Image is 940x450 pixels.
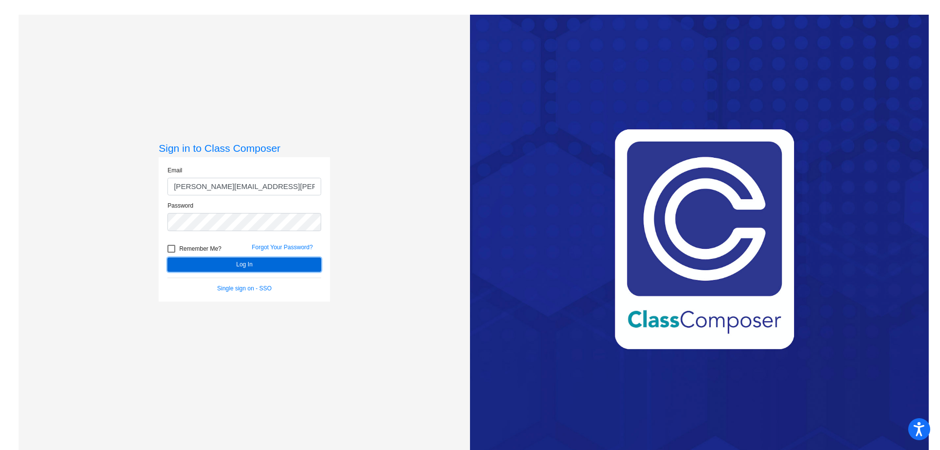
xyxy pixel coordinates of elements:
[167,201,193,210] label: Password
[252,244,313,251] a: Forgot Your Password?
[167,166,182,175] label: Email
[159,142,330,154] h3: Sign in to Class Composer
[167,258,321,272] button: Log In
[179,243,221,255] span: Remember Me?
[217,285,272,292] a: Single sign on - SSO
